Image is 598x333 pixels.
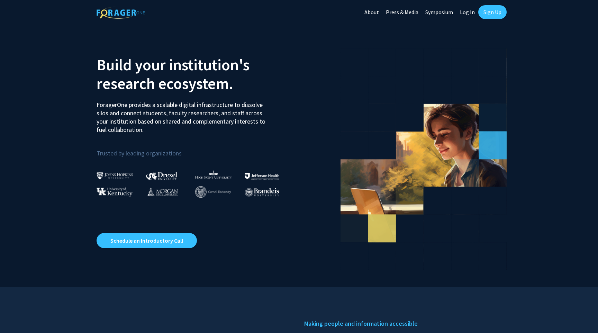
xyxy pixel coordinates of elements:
[97,187,133,197] img: University of Kentucky
[195,170,232,179] img: High Point University
[304,318,501,329] h5: Making people and information accessible
[478,5,507,19] a: Sign Up
[245,188,279,197] img: Brandeis University
[97,55,294,93] h2: Build your institution's research ecosystem.
[97,96,270,134] p: ForagerOne provides a scalable digital infrastructure to dissolve silos and connect students, fac...
[97,139,294,159] p: Trusted by leading organizations
[5,302,29,328] iframe: Chat
[97,233,197,248] a: Opens in a new tab
[97,172,133,179] img: Johns Hopkins University
[146,172,177,180] img: Drexel University
[245,173,279,179] img: Thomas Jefferson University
[146,187,178,196] img: Morgan State University
[195,186,231,198] img: Cornell University
[97,7,145,19] img: ForagerOne Logo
